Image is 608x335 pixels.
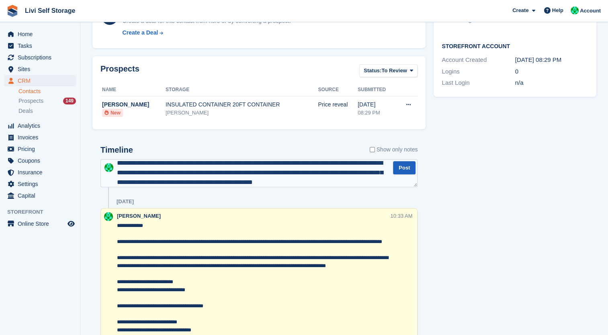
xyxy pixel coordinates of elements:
span: Deals [18,107,33,115]
th: Submitted [358,84,395,96]
img: Joe Robertson [571,6,579,14]
div: 0 [515,67,588,76]
span: Online Store [18,218,66,229]
div: [DATE] 08:29 PM [515,55,588,65]
img: Joe Robertson [104,163,113,172]
div: Logins [442,67,515,76]
div: [PERSON_NAME] [102,100,166,109]
div: Last Login [442,78,515,88]
a: menu [4,29,76,40]
span: Home [18,29,66,40]
img: Joe Robertson [104,212,113,221]
span: Status: [364,67,381,75]
span: Storefront [7,208,80,216]
th: Name [100,84,166,96]
th: Source [318,84,358,96]
input: Show only notes [370,145,375,154]
a: menu [4,155,76,166]
a: menu [4,143,76,155]
a: menu [4,75,76,86]
div: [PERSON_NAME] [166,109,318,117]
a: Prospects 149 [18,97,76,105]
a: menu [4,218,76,229]
button: Post [393,161,416,174]
a: menu [4,52,76,63]
a: Livi Self Storage [22,4,78,17]
span: Account [580,7,601,15]
div: [DATE] [117,198,134,205]
a: menu [4,132,76,143]
span: Invoices [18,132,66,143]
span: Pricing [18,143,66,155]
div: Price reveal [318,100,358,109]
span: Analytics [18,120,66,131]
div: 10:33 AM [390,212,412,220]
div: 08:29 PM [358,109,395,117]
div: Create a Deal [123,29,158,37]
a: menu [4,40,76,51]
label: Show only notes [370,145,418,154]
span: Coupons [18,155,66,166]
a: menu [4,190,76,201]
span: Help [552,6,563,14]
span: Subscriptions [18,52,66,63]
h2: Prospects [100,64,139,79]
h2: Timeline [100,145,133,155]
span: Capital [18,190,66,201]
a: Deals [18,107,76,115]
div: n/a [515,78,588,88]
span: Create [512,6,528,14]
a: Contacts [18,88,76,95]
div: [DATE] [358,100,395,109]
span: Insurance [18,167,66,178]
div: Account Created [442,55,515,65]
a: Preview store [66,219,76,229]
span: Tasks [18,40,66,51]
span: Settings [18,178,66,190]
a: menu [4,120,76,131]
a: menu [4,63,76,75]
span: To Review [381,67,407,75]
a: menu [4,178,76,190]
span: CRM [18,75,66,86]
span: [PERSON_NAME] [117,213,161,219]
div: INSULATED CONTAINER 20FT CONTAINER [166,100,318,109]
h2: Storefront Account [442,42,588,50]
a: Create a Deal [123,29,291,37]
th: Storage [166,84,318,96]
img: stora-icon-8386f47178a22dfd0bd8f6a31ec36ba5ce8667c1dd55bd0f319d3a0aa187defe.svg [6,5,18,17]
li: New [102,109,123,117]
div: 149 [63,98,76,104]
span: Sites [18,63,66,75]
a: menu [4,167,76,178]
span: Prospects [18,97,43,105]
button: Status: To Review [359,64,418,78]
